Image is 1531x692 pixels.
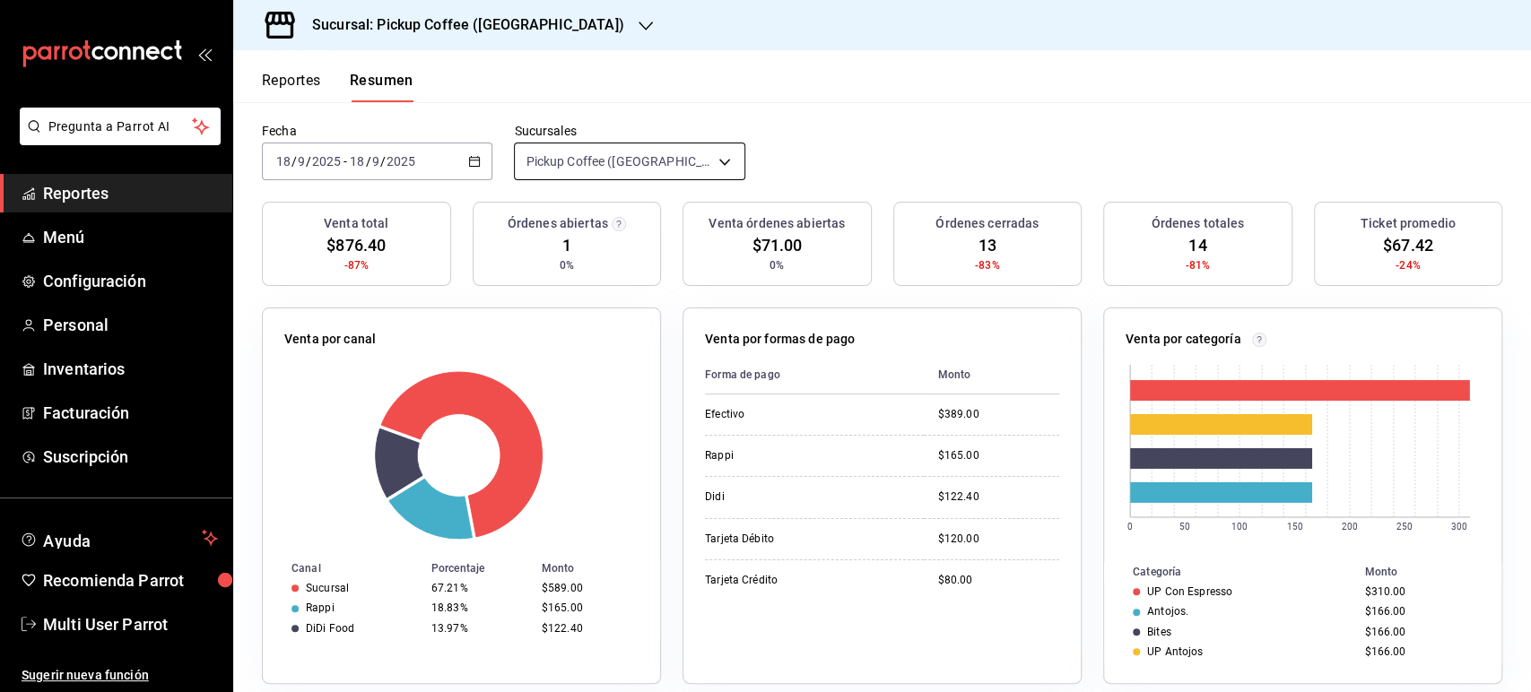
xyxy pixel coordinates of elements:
div: Sucursal [306,582,349,594]
div: UP Con Espresso [1147,585,1232,598]
div: navigation tabs [262,72,413,102]
div: Antojos. [1147,605,1188,618]
div: DiDi Food [306,622,354,635]
text: 100 [1231,522,1248,532]
div: $122.40 [542,622,631,635]
div: $165.00 [938,448,1059,463]
div: Bites [1147,626,1171,638]
button: Pregunta a Parrot AI [20,108,221,145]
span: -87% [344,257,369,273]
span: Ayuda [43,527,195,549]
th: Canal [263,558,424,578]
div: $166.00 [1364,626,1473,638]
div: Tarjeta Crédito [705,573,884,588]
input: -- [371,154,380,169]
p: Venta por canal [284,330,376,349]
span: - [344,154,347,169]
span: Pregunta a Parrot AI [48,117,193,136]
span: -24% [1396,257,1421,273]
span: 1 [562,233,571,257]
span: $67.42 [1383,233,1433,257]
div: Rappi [306,601,335,614]
th: Porcentaje [424,558,535,578]
input: ---- [386,154,416,169]
div: Didi [705,489,884,505]
div: $120.00 [938,532,1059,547]
p: Venta por categoría [1126,330,1241,349]
div: $122.40 [938,489,1059,505]
span: 13 [979,233,996,257]
input: -- [275,154,291,169]
span: 0% [770,257,784,273]
span: 0% [560,257,574,273]
span: Configuración [43,269,218,293]
div: $589.00 [542,582,631,594]
input: -- [297,154,306,169]
a: Pregunta a Parrot AI [13,130,221,149]
p: Venta por formas de pago [705,330,855,349]
span: / [365,154,370,169]
span: Reportes [43,181,218,205]
th: Monto [535,558,660,578]
div: $80.00 [938,573,1059,588]
span: Menú [43,225,218,249]
span: Personal [43,313,218,337]
div: $165.00 [542,601,631,614]
div: Efectivo [705,407,884,422]
span: Facturación [43,401,218,425]
button: Resumen [350,72,413,102]
text: 50 [1179,522,1190,532]
th: Monto [924,356,1059,394]
text: 200 [1342,522,1358,532]
div: $310.00 [1364,585,1473,598]
div: 67.21% [431,582,527,594]
h3: Venta total [324,214,388,233]
span: -83% [975,257,1000,273]
th: Monto [1357,562,1501,582]
text: 300 [1451,522,1467,532]
span: Pickup Coffee ([GEOGRAPHIC_DATA]) [526,152,711,170]
button: Reportes [262,72,321,102]
span: Suscripción [43,445,218,469]
h3: Órdenes cerradas [935,214,1039,233]
th: Forma de pago [705,356,924,394]
button: open_drawer_menu [197,47,212,61]
span: Multi User Parrot [43,612,218,636]
label: Fecha [262,125,492,137]
div: Tarjeta Débito [705,532,884,547]
h3: Ticket promedio [1361,214,1456,233]
h3: Órdenes totales [1151,214,1244,233]
span: 14 [1188,233,1206,257]
input: ---- [311,154,342,169]
text: 150 [1287,522,1303,532]
span: / [291,154,297,169]
span: -81% [1185,257,1210,273]
div: $166.00 [1364,605,1473,618]
span: / [380,154,386,169]
span: Inventarios [43,357,218,381]
span: Sugerir nueva función [22,666,218,685]
span: $876.40 [326,233,386,257]
text: 0 [1127,522,1133,532]
h3: Órdenes abiertas [508,214,608,233]
h3: Venta órdenes abiertas [709,214,845,233]
div: $166.00 [1364,645,1473,658]
div: 18.83% [431,601,527,614]
label: Sucursales [514,125,744,137]
input: -- [349,154,365,169]
th: Categoría [1104,562,1357,582]
div: Rappi [705,448,884,463]
div: $389.00 [938,407,1059,422]
div: UP Antojos [1147,645,1203,658]
h3: Sucursal: Pickup Coffee ([GEOGRAPHIC_DATA]) [298,14,624,36]
div: 13.97% [431,622,527,635]
text: 250 [1396,522,1413,532]
span: $71.00 [752,233,802,257]
span: Recomienda Parrot [43,568,218,593]
span: / [306,154,311,169]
